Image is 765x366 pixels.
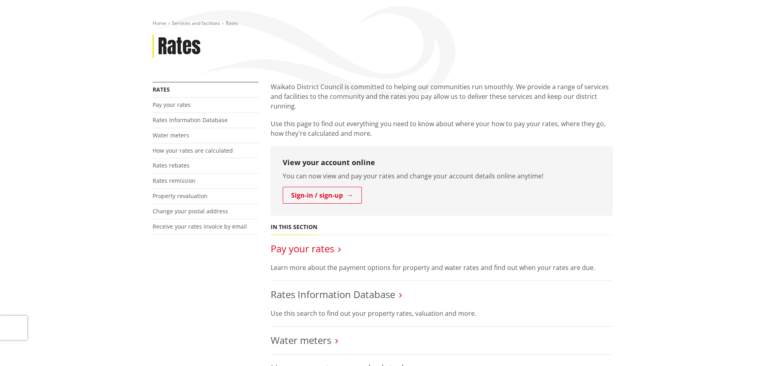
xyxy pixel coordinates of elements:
nav: breadcrumb [153,20,613,27]
a: Change your postal address [153,207,228,215]
p: Waikato District Council is committed to helping our communities run smoothly. We provide a range... [271,82,613,111]
a: Rates rebates [153,162,190,169]
a: Pay your rates [271,242,334,255]
a: Property revaluation [153,192,208,200]
p: Use this page to find out everything you need to know about where your how to pay your rates, whe... [271,119,613,138]
a: Services and facilities [172,20,220,27]
a: Rates Information Database [271,288,395,301]
h1: Rates [158,35,201,58]
a: Sign-in / sign-up [283,187,362,204]
span: Rates [226,20,238,27]
iframe: Messenger Launcher [728,332,757,361]
a: Water meters [153,131,189,139]
a: Home [153,20,166,27]
a: Rates [153,86,170,93]
a: Rates remission [153,177,196,184]
p: Use this search to find out your property rates, valuation and more. [271,309,613,318]
a: How your rates are calculated [153,147,233,154]
h5: In this section [271,224,317,231]
a: Water meters [271,333,331,347]
h3: View your account online [283,158,601,167]
a: Pay your rates [153,101,191,108]
a: Receive your rates invoice by email [153,223,247,230]
a: Rates Information Database [153,116,228,124]
p: Learn more about the payment options for property and water rates and find out when your rates ar... [271,263,613,272]
p: You can now view and pay your rates and change your account details online anytime! [283,171,601,181]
